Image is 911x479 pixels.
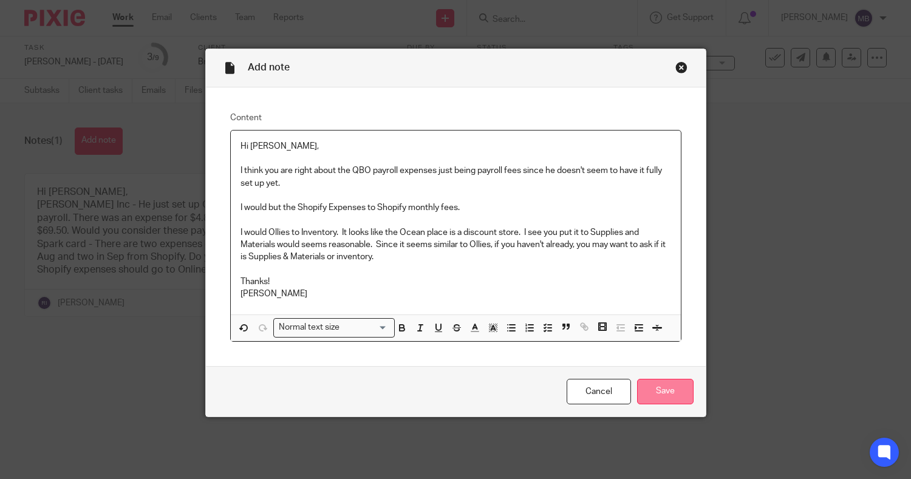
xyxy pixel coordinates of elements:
p: I would but the Shopify Expenses to Shopify monthly fees. [241,202,671,214]
div: Search for option [273,318,395,337]
p: Hi [PERSON_NAME], [241,140,671,152]
label: Content [230,112,681,124]
p: I think you are right about the QBO payroll expenses just being payroll fees since he doesn't see... [241,165,671,189]
p: [PERSON_NAME] [241,288,671,300]
input: Save [637,379,694,405]
p: I would Ollies to Inventory. It looks like the Ocean place is a discount store. I see you put it ... [241,226,671,263]
p: Thanks! [241,276,671,288]
div: Close this dialog window [675,61,688,73]
input: Search for option [343,321,387,334]
span: Add note [248,63,290,72]
span: Normal text size [276,321,343,334]
a: Cancel [567,379,631,405]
